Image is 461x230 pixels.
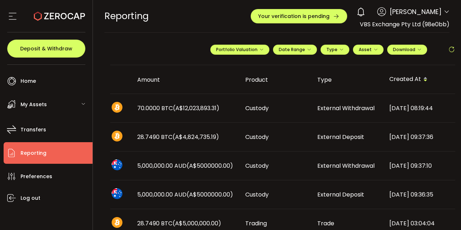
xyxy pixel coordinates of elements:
img: btc_portfolio.svg [112,102,122,113]
span: (A$5,000,000.00) [173,219,221,227]
div: Created At [384,73,456,86]
span: Custody [245,162,269,170]
span: (A$5000000.00) [187,162,233,170]
span: Custody [245,133,269,141]
span: (A$12,023,893.31) [173,104,219,112]
div: [DATE] 08:19:44 [384,104,456,112]
span: 70.0000 BTC [137,104,219,112]
button: Asset [353,45,384,55]
span: Home [21,76,36,86]
span: Asset [359,46,372,53]
div: Type [312,76,384,84]
img: btc_portfolio.svg [112,217,122,228]
span: Type [326,46,344,53]
span: VBS Exchange Pty Ltd (98e0bb) [360,20,449,28]
span: 28.7490 BTC [137,133,219,141]
span: Deposit & Withdraw [20,46,72,51]
span: Reporting [104,10,149,22]
button: Your verification is pending [251,9,347,23]
span: Date Range [279,46,311,53]
span: External Withdrawal [317,104,375,112]
img: aud_portfolio.svg [112,159,122,170]
span: External Deposit [317,133,364,141]
span: Log out [21,193,40,203]
span: 5,000,000.00 AUD [137,190,233,199]
div: [DATE] 09:37:36 [384,133,456,141]
button: Type [321,45,349,55]
span: External Deposit [317,190,364,199]
span: My Assets [21,99,47,110]
button: Download [387,45,427,55]
span: Transfers [21,125,46,135]
span: Reporting [21,148,46,158]
span: 5,000,000.00 AUD [137,162,233,170]
button: Date Range [273,45,317,55]
span: Custody [245,190,269,199]
span: Portfolio Valuation [216,46,264,53]
span: (A$4,824,735.19) [173,133,219,141]
iframe: Chat Widget [377,152,461,230]
span: Trading [245,219,267,227]
span: External Withdrawal [317,162,375,170]
span: Preferences [21,171,52,182]
span: 28.7490 BTC [137,219,221,227]
button: Deposit & Withdraw [7,40,85,58]
span: Your verification is pending [258,14,330,19]
button: Portfolio Valuation [210,45,269,55]
span: [PERSON_NAME] [390,7,442,17]
div: Product [240,76,312,84]
span: (A$5000000.00) [187,190,233,199]
span: Download [393,46,421,53]
span: Custody [245,104,269,112]
span: Trade [317,219,334,227]
img: aud_portfolio.svg [112,188,122,199]
div: Amount [131,76,240,84]
img: btc_portfolio.svg [112,131,122,141]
